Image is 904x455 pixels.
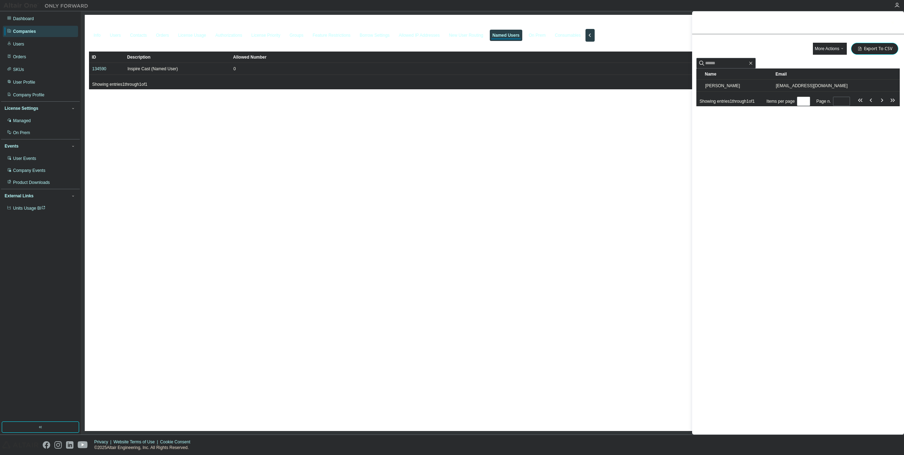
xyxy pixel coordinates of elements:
[78,441,88,449] img: youtube.svg
[156,32,169,38] div: Orders
[776,83,847,89] span: [EMAIL_ADDRESS][DOMAIN_NAME]
[799,98,808,104] button: 10
[160,439,194,445] div: Cookie Consent
[13,180,50,185] div: Product Downloads
[94,445,195,451] p: © 2025 Altair Engineering, Inc. All Rights Reserved.
[94,32,101,38] div: Info
[92,82,147,87] span: Showing entries 1 through 1 of 1
[92,66,106,71] a: 134590
[313,32,350,38] div: Feature Restrictions
[696,45,754,53] span: Assignments (1/1)
[13,54,26,60] div: Orders
[92,52,121,63] div: ID
[89,19,193,27] span: Metalurgica Imam Ltda - 118173
[89,42,167,50] span: Named User License (1)
[775,68,886,80] div: Email
[110,32,121,38] div: Users
[13,92,44,98] div: Company Profile
[5,193,34,199] div: External Links
[705,83,740,89] span: [PERSON_NAME]
[555,32,581,38] div: Consumables
[767,97,810,106] span: Items per page
[127,66,178,72] span: Inspire Cast (Named User)
[66,441,73,449] img: linkedin.svg
[13,67,24,72] div: SKUs
[399,32,440,38] div: Allowed IP Addresses
[5,143,18,149] div: Events
[816,97,850,106] span: Page n.
[94,439,113,445] div: Privacy
[233,66,236,72] span: 0
[43,441,50,449] img: facebook.svg
[127,52,227,63] div: Description
[705,68,770,80] div: Name
[54,441,62,449] img: instagram.svg
[2,441,38,449] img: altair_logo.svg
[130,32,147,38] div: Contacts
[449,32,483,38] div: New User Routing
[13,156,36,161] div: User Events
[493,32,520,38] div: Named Users
[700,99,755,104] span: Showing entries 1 through 1 of 1
[698,20,765,25] div: Inspire Cast (Named User)
[5,106,38,111] div: License Settings
[529,32,546,38] div: On Prem
[113,439,160,445] div: Website Terms of Use
[178,32,206,38] div: License Usage
[13,29,36,34] div: Companies
[13,41,24,47] div: Users
[13,206,46,211] span: Units Usage BI
[13,16,34,22] div: Dashboard
[290,32,303,38] div: Groups
[813,43,847,55] button: More Actions
[215,32,242,38] div: Authorizations
[13,79,35,85] div: User Profile
[251,32,280,38] div: License Priority
[4,2,92,9] img: Altair One
[13,118,31,124] div: Managed
[360,32,390,38] div: Borrow Settings
[233,52,876,63] div: Allowed Number
[13,168,45,173] div: Company Events
[851,43,898,55] button: Export To CSV
[13,130,30,136] div: On Prem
